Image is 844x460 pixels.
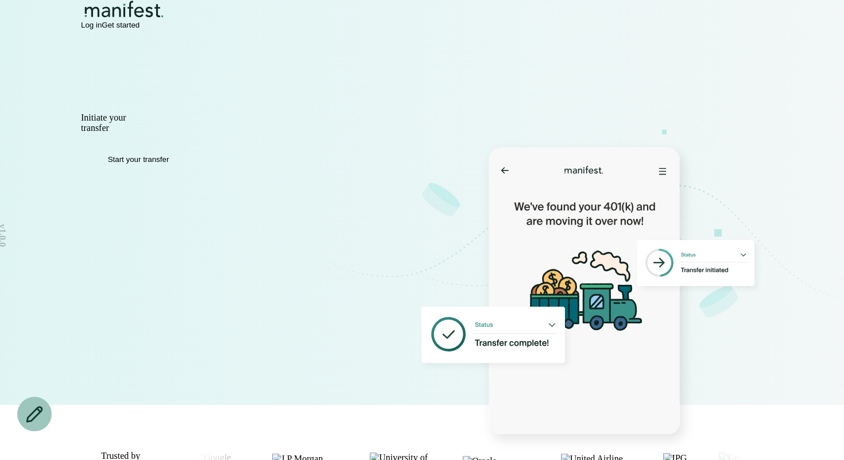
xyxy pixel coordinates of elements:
[108,155,169,164] span: Start your transfer
[81,123,404,133] h1: transfer
[81,113,404,123] h1: Initiate your
[109,123,148,133] span: in minutes
[81,21,102,29] button: Log in
[81,155,196,164] button: Start your transfer
[102,21,140,29] button: Get started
